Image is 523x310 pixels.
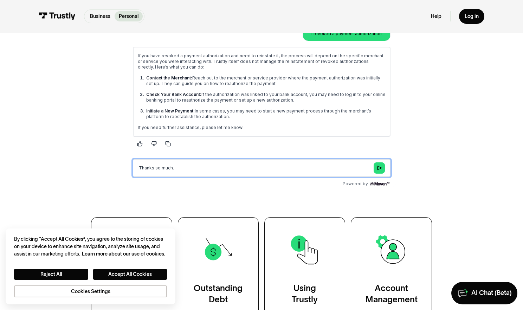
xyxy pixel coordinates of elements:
[19,113,74,118] strong: Check Your Bank Account:
[14,285,167,297] button: Cookies Settings
[115,11,143,21] a: Personal
[19,97,65,102] strong: Contact the Merchant:
[292,283,318,305] div: Using Trustly
[14,269,88,279] button: Reject All
[119,13,138,20] p: Personal
[471,289,512,297] div: AI Chat (Beta)
[19,97,258,108] p: Reach out to the merchant or service provider where the payment authorization was initially set u...
[6,181,263,198] input: Question box
[459,9,484,24] a: Log in
[194,283,243,305] div: Outstanding Debt
[431,13,441,19] a: Help
[14,235,167,297] div: Privacy
[39,12,76,20] img: Trustly Logo
[93,269,167,279] button: Accept All Cookies
[82,251,165,257] a: More information about your privacy, opens in a new tab
[90,13,110,20] p: Business
[11,146,258,152] p: If you need further assistance, please let me know!
[215,202,241,208] span: Powered by
[465,13,479,19] div: Log in
[242,202,263,208] img: Maven AGI Logo
[366,283,418,305] div: Account Management
[11,75,258,91] p: If you have revoked a payment authorization and need to reinstate it, the process will depend on ...
[86,11,115,21] a: Business
[19,130,67,135] strong: Initiate a New Payment:
[14,235,167,258] div: By clicking “Accept All Cookies”, you agree to the storing of cookies on your device to enhance s...
[19,113,258,124] p: If the authorization was linked to your bank account, you may need to log in to your online banki...
[451,282,517,304] a: AI Chat (Beta)
[246,184,258,195] button: Submit question
[11,12,258,23] p: Could you clarify what you mean by "revoked something"? Are you referring to a payment authorizat...
[19,130,258,141] p: In some cases, you may need to start a new payment process through the merchant’s platform to ree...
[184,52,254,58] p: I revoked a payment authorization
[6,228,175,304] div: Cookie banner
